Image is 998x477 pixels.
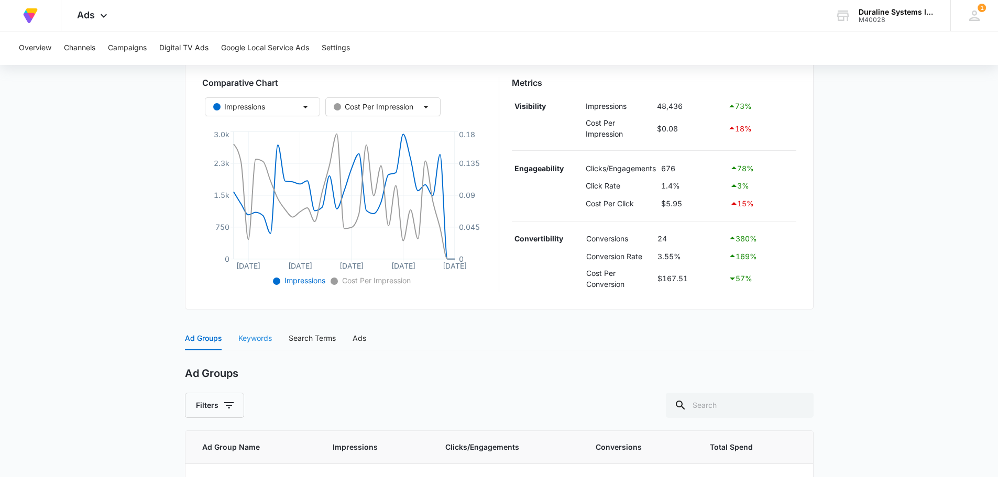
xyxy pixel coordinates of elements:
[288,261,312,270] tspan: [DATE]
[584,230,655,248] td: Conversions
[655,115,726,142] td: $0.08
[514,164,564,173] strong: Engageability
[185,393,244,418] button: Filters
[659,195,727,213] td: $5.95
[728,250,794,262] div: 169 %
[655,97,726,115] td: 48,436
[238,332,272,344] div: Keywords
[584,247,655,265] td: Conversion Rate
[443,261,467,270] tspan: [DATE]
[459,223,480,231] tspan: 0.045
[21,6,40,25] img: Volusion
[185,367,238,380] h2: Ad Groups
[213,159,229,168] tspan: 2.3k
[655,265,726,292] td: $167.51
[583,97,655,115] td: Impressions
[655,230,726,248] td: 24
[459,129,475,138] tspan: 0.18
[202,441,292,453] span: Ad Group Name
[728,232,794,245] div: 380 %
[19,31,51,65] button: Overview
[728,272,794,285] div: 57 %
[159,31,209,65] button: Digital TV Ads
[236,261,260,270] tspan: [DATE]
[221,31,309,65] button: Google Local Service Ads
[978,4,986,12] span: 1
[224,254,229,263] tspan: 0
[322,31,350,65] button: Settings
[666,393,814,418] input: Search
[205,97,320,116] button: Impressions
[64,31,95,65] button: Channels
[583,115,655,142] td: Cost Per Impression
[391,261,415,270] tspan: [DATE]
[282,276,325,285] span: Impressions
[584,265,655,292] td: Cost Per Conversion
[730,162,794,174] div: 78 %
[583,195,659,213] td: Cost Per Click
[325,97,441,116] button: Cost Per Impression
[978,4,986,12] div: notifications count
[202,76,487,89] h3: Comparative Chart
[459,159,480,168] tspan: 0.135
[710,441,781,453] span: Total Spend
[655,247,726,265] td: 3.55%
[185,332,222,344] div: Ad Groups
[583,177,659,195] td: Click Rate
[730,180,794,192] div: 3 %
[353,332,366,344] div: Ads
[445,441,556,453] span: Clicks/Engagements
[659,177,727,195] td: 1.4%
[215,223,229,231] tspan: 750
[213,191,229,199] tspan: 1.5k
[339,261,364,270] tspan: [DATE]
[659,159,727,177] td: 676
[213,129,229,138] tspan: 3.0k
[596,441,670,453] span: Conversions
[728,100,793,113] div: 73 %
[514,234,563,243] strong: Convertibility
[108,31,147,65] button: Campaigns
[459,254,464,263] tspan: 0
[728,122,793,135] div: 18 %
[334,101,413,113] div: Cost Per Impression
[213,101,265,113] div: Impressions
[289,332,336,344] div: Search Terms
[859,8,935,16] div: account name
[512,76,796,89] h3: Metrics
[333,441,405,453] span: Impressions
[340,276,411,285] span: Cost Per Impression
[514,102,546,110] strong: Visibility
[583,159,659,177] td: Clicks/Engagements
[859,16,935,24] div: account id
[730,197,794,210] div: 15 %
[459,191,475,199] tspan: 0.09
[77,9,95,20] span: Ads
